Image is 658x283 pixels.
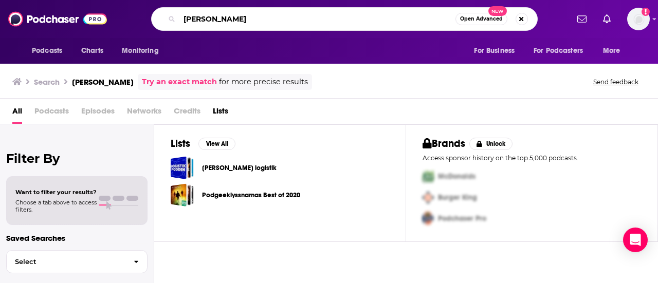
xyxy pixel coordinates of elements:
button: Select [6,250,148,273]
a: Podgeeklyssnarnas Best of 2020 [171,183,194,206]
span: Choose a tab above to access filters. [15,199,97,213]
a: Try an exact match [142,76,217,88]
button: Show profile menu [627,8,650,30]
button: Unlock [469,138,513,150]
span: Open Advanced [460,16,503,22]
a: ListsView All [171,137,235,150]
span: Episodes [81,103,115,124]
span: For Business [474,44,515,58]
button: View All [198,138,235,150]
p: Saved Searches [6,233,148,243]
button: open menu [25,41,76,61]
span: Want to filter your results? [15,188,97,196]
a: All [12,103,22,124]
span: For Podcasters [534,44,583,58]
span: Monitoring [122,44,158,58]
a: Podgeeklyssnarnas Best of 2020 [202,190,300,201]
h2: Lists [171,137,190,150]
span: Podcasts [32,44,62,58]
span: Networks [127,103,161,124]
h3: Search [34,77,60,87]
div: Search podcasts, credits, & more... [151,7,538,31]
img: Second Pro Logo [418,187,438,208]
span: McDonalds [438,172,476,181]
span: Logged in as SimonElement [627,8,650,30]
a: Poddar om logistik [171,156,194,179]
button: Send feedback [590,78,642,86]
span: for more precise results [219,76,308,88]
span: Podcasts [34,103,69,124]
span: Credits [174,103,200,124]
span: Burger King [438,193,477,202]
div: Open Intercom Messenger [623,228,648,252]
button: open menu [467,41,527,61]
img: First Pro Logo [418,166,438,187]
button: Open AdvancedNew [455,13,507,25]
h2: Brands [423,137,465,150]
a: [PERSON_NAME] logistik [202,162,277,174]
h3: [PERSON_NAME] [72,77,134,87]
button: open menu [527,41,598,61]
a: Lists [213,103,228,124]
img: Third Pro Logo [418,208,438,229]
span: Podchaser Pro [438,214,486,223]
span: New [488,6,507,16]
input: Search podcasts, credits, & more... [179,11,455,27]
a: Show notifications dropdown [573,10,591,28]
img: Podchaser - Follow, Share and Rate Podcasts [8,9,107,29]
span: Charts [81,44,103,58]
svg: Add a profile image [642,8,650,16]
p: Access sponsor history on the top 5,000 podcasts. [423,154,641,162]
button: open menu [596,41,633,61]
span: Select [7,258,125,265]
a: Charts [75,41,109,61]
a: Show notifications dropdown [599,10,615,28]
img: User Profile [627,8,650,30]
span: More [603,44,620,58]
button: open menu [115,41,172,61]
h2: Filter By [6,151,148,166]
